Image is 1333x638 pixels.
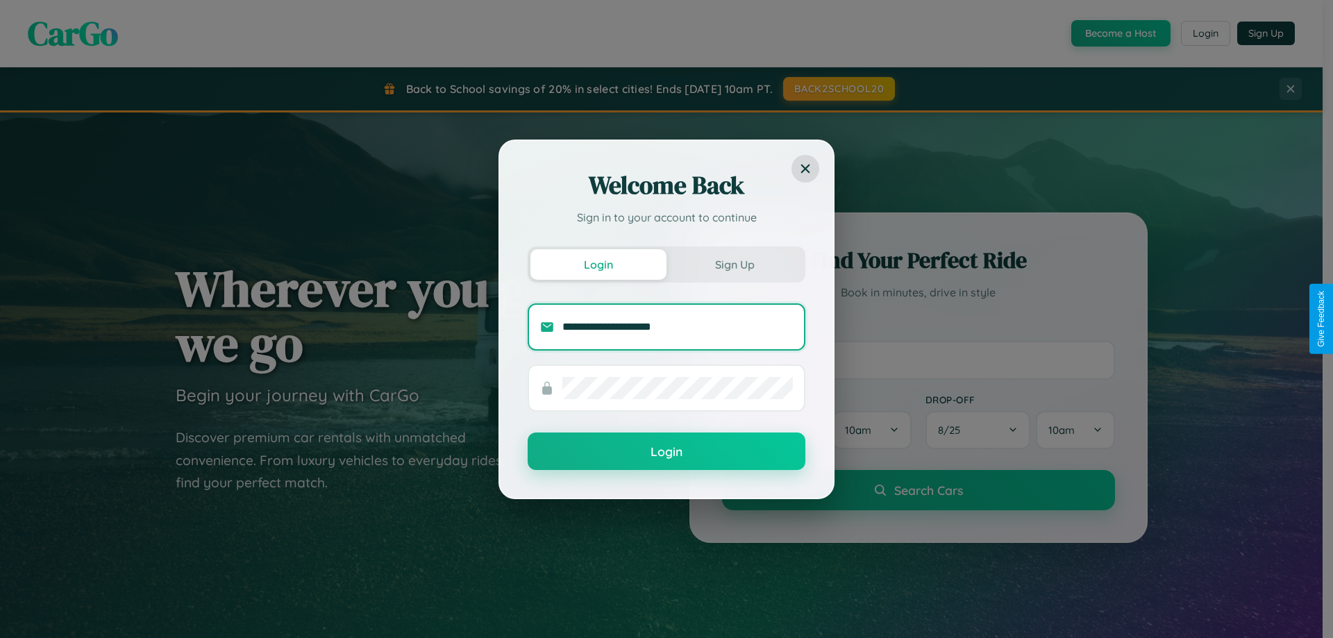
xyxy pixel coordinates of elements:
[666,249,803,280] button: Sign Up
[528,169,805,202] h2: Welcome Back
[1316,291,1326,347] div: Give Feedback
[528,433,805,470] button: Login
[528,209,805,226] p: Sign in to your account to continue
[530,249,666,280] button: Login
